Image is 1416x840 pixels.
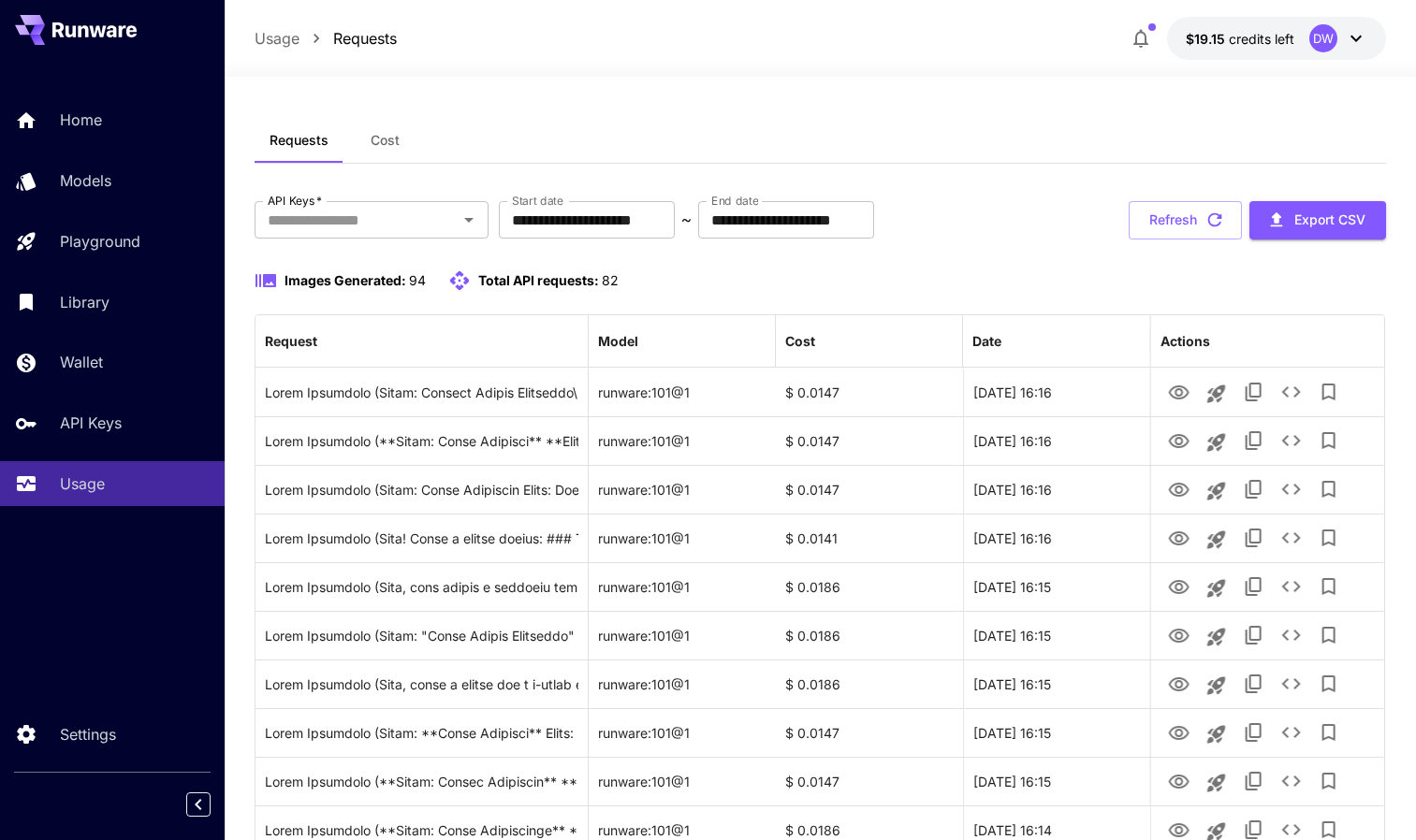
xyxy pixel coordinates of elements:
button: See details [1273,568,1310,605]
label: API Keys [268,193,322,209]
div: $ 0.0147 [776,368,963,416]
button: Add to library [1310,519,1348,557]
button: Launch in playground [1198,472,1235,510]
div: 29 Aug, 2025 16:15 [963,611,1150,659]
div: Click to copy prompt [265,563,579,611]
a: Requests [333,27,397,50]
div: $ 0.0147 [776,708,963,757]
button: View Image [1161,761,1198,800]
div: Click to copy prompt [265,514,579,562]
button: Add to library [1310,471,1348,508]
span: 94 [409,272,426,288]
span: 82 [602,272,619,288]
button: See details [1273,762,1310,800]
button: Export CSV [1249,201,1386,239]
div: $ 0.0141 [776,514,963,562]
p: ~ [681,209,692,231]
div: 29 Aug, 2025 16:15 [963,757,1150,805]
span: $19.15 [1186,31,1229,47]
div: Date [972,333,1001,349]
button: See details [1273,373,1310,411]
a: Usage [255,27,299,50]
button: View Image [1161,518,1198,557]
button: Copy TaskUUID [1235,568,1273,605]
button: View Image [1161,713,1198,751]
button: Launch in playground [1198,424,1235,461]
button: Copy TaskUUID [1235,373,1273,411]
p: Library [60,291,109,313]
button: View Image [1161,421,1198,459]
button: Copy TaskUUID [1235,422,1273,459]
button: View Image [1161,470,1198,508]
div: Model [598,333,638,349]
button: Add to library [1310,762,1348,800]
p: Models [60,169,111,192]
div: $ 0.0186 [776,611,963,659]
div: Collapse sidebar [200,788,225,821]
button: View Image [1161,664,1198,702]
button: View Image [1161,567,1198,605]
p: Playground [60,230,140,253]
p: Wallet [60,351,103,373]
div: Click to copy prompt [265,758,579,805]
div: 29 Aug, 2025 16:15 [963,708,1150,757]
div: 29 Aug, 2025 16:16 [963,416,1150,465]
div: $ 0.0147 [776,465,963,514]
button: Launch in playground [1198,375,1235,413]
button: Add to library [1310,422,1348,459]
div: runware:101@1 [589,757,776,805]
button: Add to library [1310,714,1348,751]
button: Copy TaskUUID [1235,665,1273,702]
div: $ 0.0147 [776,416,963,465]
div: runware:101@1 [589,562,776,611]
div: Actions [1161,333,1210,349]
span: Images Generated: [285,272,406,288]
div: $ 0.0186 [776,659,963,708]
div: runware:101@1 [589,659,776,708]
button: Launch in playground [1198,764,1235,802]
button: Copy TaskUUID [1235,762,1273,800]
div: 29 Aug, 2025 16:16 [963,465,1150,514]
button: Add to library [1310,373,1348,411]
button: See details [1273,616,1310,654]
button: View Image [1161,372,1198,411]
button: Add to library [1310,665,1348,702]
p: API Keys [60,412,122,434]
div: Click to copy prompt [265,612,579,659]
button: Copy TaskUUID [1235,519,1273,557]
button: Copy TaskUUID [1235,714,1273,751]
button: Copy TaskUUID [1235,616,1273,654]
div: Click to copy prompt [265,466,579,514]
div: $ 0.0186 [776,562,963,611]
button: See details [1273,665,1310,702]
label: Start date [512,193,563,209]
button: Launch in playground [1198,570,1235,607]
div: Request [265,333,317,349]
button: Open [456,207,482,233]
label: End date [711,193,758,209]
div: $19.15278 [1186,29,1294,49]
div: 29 Aug, 2025 16:15 [963,562,1150,611]
span: Requests [270,132,328,149]
div: Click to copy prompt [265,709,579,757]
button: See details [1273,519,1310,557]
div: runware:101@1 [589,465,776,514]
p: Home [60,109,102,131]
div: runware:101@1 [589,416,776,465]
button: Add to library [1310,568,1348,605]
button: Add to library [1310,616,1348,654]
span: credits left [1229,31,1294,47]
p: Usage [60,472,105,495]
div: runware:101@1 [589,708,776,757]
p: Settings [60,723,116,746]
div: Click to copy prompt [265,660,579,708]
div: Cost [785,333,815,349]
div: $ 0.0147 [776,757,963,805]
div: 29 Aug, 2025 16:16 [963,368,1150,416]
button: See details [1273,422,1310,459]
div: runware:101@1 [589,611,776,659]
button: Copy TaskUUID [1235,471,1273,508]
div: 29 Aug, 2025 16:16 [963,514,1150,562]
